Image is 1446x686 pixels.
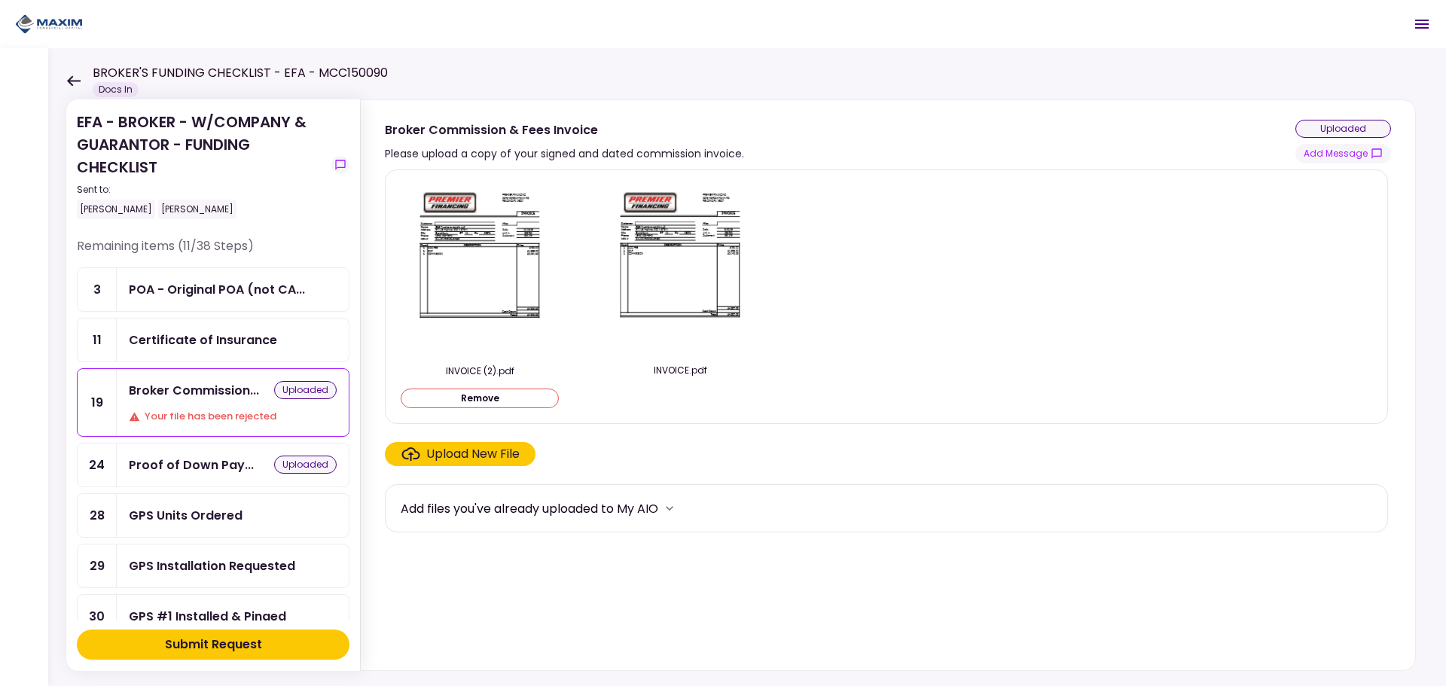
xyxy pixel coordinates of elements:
[93,64,388,82] h1: BROKER'S FUNDING CHECKLIST - EFA - MCC150090
[274,456,337,474] div: uploaded
[129,381,259,400] div: Broker Commission & Fees Invoice
[78,268,117,311] div: 3
[129,331,277,349] div: Certificate of Insurance
[78,494,117,537] div: 28
[77,544,349,588] a: 29GPS Installation Requested
[1295,120,1391,138] div: uploaded
[165,636,262,654] div: Submit Request
[360,99,1416,671] div: Broker Commission & Fees InvoicePlease upload a copy of your signed and dated commission invoice....
[77,368,349,437] a: 19Broker Commission & Fees InvoiceuploadedYour file has been rejected
[78,444,117,486] div: 24
[385,120,744,139] div: Broker Commission & Fees Invoice
[1404,6,1440,42] button: Open menu
[426,445,520,463] div: Upload New File
[129,607,286,626] div: GPS #1 Installed & Pinged
[77,237,349,267] div: Remaining items (11/38 Steps)
[77,267,349,312] a: 3POA - Original POA (not CA or GA) (Received in house)
[15,13,83,35] img: Partner icon
[78,369,117,436] div: 19
[1295,144,1391,163] button: show-messages
[129,556,295,575] div: GPS Installation Requested
[658,497,681,520] button: more
[78,319,117,361] div: 11
[77,594,349,639] a: 30GPS #1 Installed & Pinged
[77,111,325,219] div: EFA - BROKER - W/COMPANY & GUARANTOR - FUNDING CHECKLIST
[77,318,349,362] a: 11Certificate of Insurance
[77,200,155,219] div: [PERSON_NAME]
[274,381,337,399] div: uploaded
[401,389,559,408] button: Remove
[78,544,117,587] div: 29
[93,82,139,97] div: Docs In
[77,493,349,538] a: 28GPS Units Ordered
[385,145,744,163] div: Please upload a copy of your signed and dated commission invoice.
[77,443,349,487] a: 24Proof of Down Payment 1uploaded
[129,409,337,424] div: Your file has been rejected
[158,200,236,219] div: [PERSON_NAME]
[78,595,117,638] div: 30
[129,280,305,299] div: POA - Original POA (not CA or GA) (Received in house)
[385,442,535,466] span: Click here to upload the required document
[401,364,559,378] div: INVOICE (2).pdf
[331,156,349,174] button: show-messages
[77,183,325,197] div: Sent to:
[77,630,349,660] button: Submit Request
[401,499,658,518] div: Add files you've already uploaded to My AIO
[601,364,759,377] div: INVOICE.pdf
[129,506,243,525] div: GPS Units Ordered
[129,456,254,474] div: Proof of Down Payment 1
